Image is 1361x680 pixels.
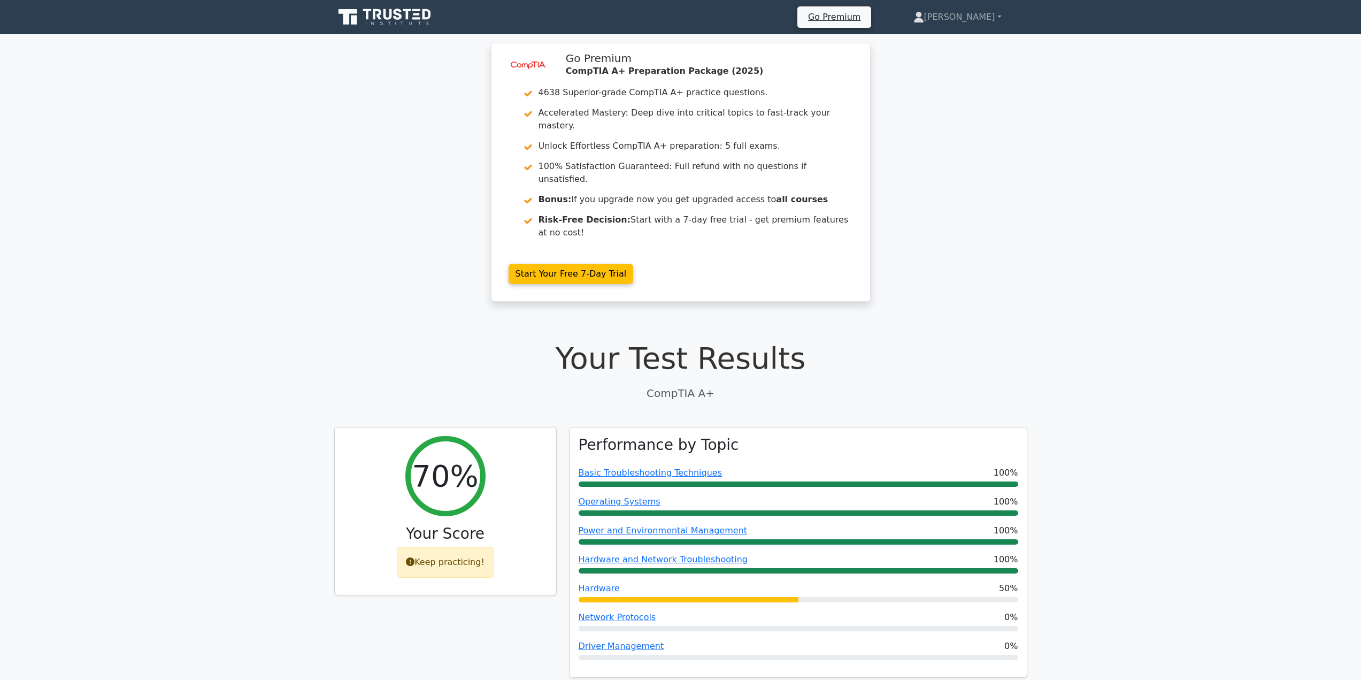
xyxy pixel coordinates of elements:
h3: Performance by Topic [579,436,739,454]
a: Network Protocols [579,612,656,622]
span: 100% [994,467,1018,479]
div: Keep practicing! [397,547,494,578]
a: Hardware [579,583,620,593]
h3: Your Score [343,525,548,543]
span: 100% [994,495,1018,508]
a: Driver Management [579,641,664,651]
span: 0% [1004,611,1018,624]
span: 100% [994,524,1018,537]
span: 50% [999,582,1018,595]
a: Operating Systems [579,496,660,507]
a: Basic Troubleshooting Techniques [579,468,722,478]
span: 0% [1004,640,1018,653]
a: Power and Environmental Management [579,525,748,536]
span: 100% [994,553,1018,566]
p: CompTIA A+ [334,385,1027,401]
a: Go Premium [802,10,867,24]
a: [PERSON_NAME] [888,6,1027,28]
a: Start Your Free 7-Day Trial [509,264,634,284]
h1: Your Test Results [334,340,1027,376]
h2: 70% [412,458,478,494]
a: Hardware and Network Troubleshooting [579,554,748,564]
